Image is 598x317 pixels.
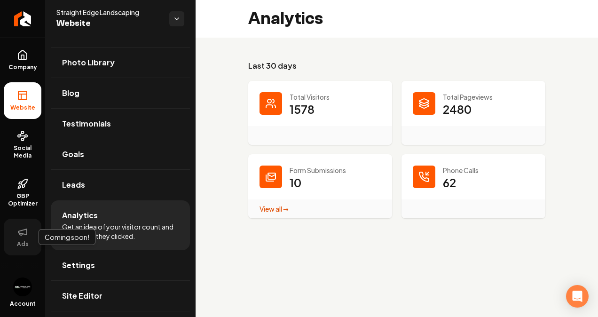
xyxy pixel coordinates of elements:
[290,92,381,102] p: Total Visitors
[62,179,85,190] span: Leads
[51,139,190,169] a: Goals
[4,219,41,255] button: Ads
[443,166,534,175] p: Phone Calls
[14,11,31,26] img: Rebolt Logo
[51,281,190,311] a: Site Editor
[443,102,472,117] p: 2480
[4,42,41,79] a: Company
[13,277,32,296] button: Open user button
[62,149,84,160] span: Goals
[443,92,534,102] p: Total Pageviews
[62,87,79,99] span: Blog
[62,290,102,301] span: Site Editor
[566,285,589,308] div: Open Intercom Messenger
[10,300,36,308] span: Account
[62,57,115,68] span: Photo Library
[56,17,162,30] span: Website
[51,78,190,108] a: Blog
[4,192,41,207] span: GBP Optimizer
[13,277,32,296] img: Straight Edge Landscaping
[51,250,190,280] a: Settings
[51,109,190,139] a: Testimonials
[290,166,381,175] p: Form Submissions
[13,240,32,248] span: Ads
[248,60,545,71] h3: Last 30 days
[4,171,41,215] a: GBP Optimizer
[62,118,111,129] span: Testimonials
[290,102,315,117] p: 1578
[62,222,179,241] span: Get an idea of your visitor count and what CTAs they clicked.
[56,8,162,17] span: Straight Edge Landscaping
[51,48,190,78] a: Photo Library
[62,260,95,271] span: Settings
[5,63,41,71] span: Company
[260,205,289,213] a: View all →
[62,210,98,221] span: Analytics
[7,104,39,111] span: Website
[51,170,190,200] a: Leads
[4,144,41,159] span: Social Media
[45,232,89,242] p: Coming soon!
[290,175,301,190] p: 10
[443,175,456,190] p: 62
[4,123,41,167] a: Social Media
[248,9,323,28] h2: Analytics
